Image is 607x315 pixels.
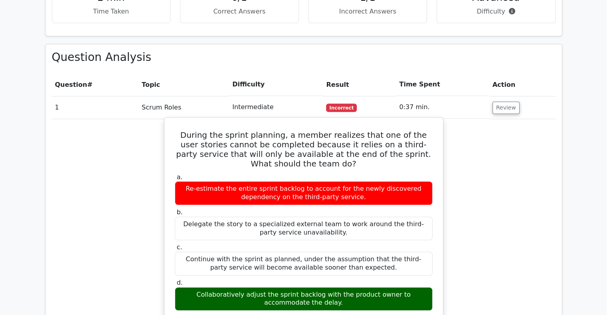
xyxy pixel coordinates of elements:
[396,96,489,119] td: 0:37 min.
[52,73,139,96] th: #
[323,73,396,96] th: Result
[229,96,323,119] td: Intermediate
[177,208,183,216] span: b.
[59,7,164,16] p: Time Taken
[396,73,489,96] th: Time Spent
[315,7,421,16] p: Incorrect Answers
[174,130,433,168] h5: During the sprint planning, a member realizes that one of the user stories cannot be completed be...
[175,287,433,311] div: Collaboratively adjust the sprint backlog with the product owner to accommodate the delay.
[187,7,292,16] p: Correct Answers
[175,252,433,276] div: Continue with the sprint as planned, under the assumption that the third-party service will becom...
[443,7,549,16] p: Difficulty
[175,181,433,205] div: Re-estimate the entire sprint backlog to account for the newly discovered dependency on the third...
[55,81,87,88] span: Question
[175,217,433,241] div: Delegate the story to a specialized external team to work around the third-party service unavaila...
[138,73,229,96] th: Topic
[177,279,183,286] span: d.
[326,104,357,112] span: Incorrect
[229,73,323,96] th: Difficulty
[492,102,520,114] button: Review
[489,73,556,96] th: Action
[177,243,182,251] span: c.
[177,173,183,181] span: a.
[52,96,139,119] td: 1
[138,96,229,119] td: Scrum Roles
[52,51,556,64] h3: Question Analysis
